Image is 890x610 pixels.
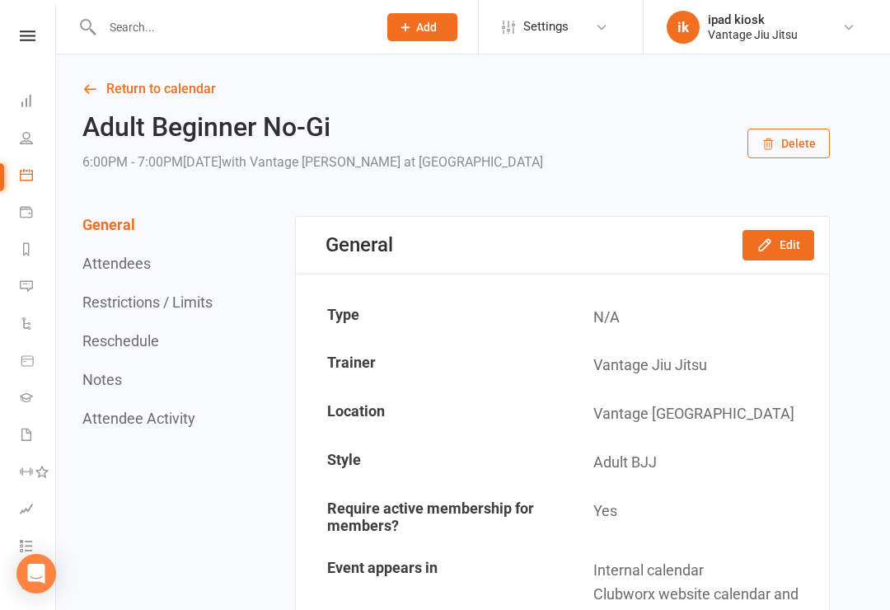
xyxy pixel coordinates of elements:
[523,8,569,45] span: Settings
[82,216,135,233] button: General
[564,391,828,438] td: Vantage [GEOGRAPHIC_DATA]
[564,342,828,389] td: Vantage Jiu Jitsu
[747,129,830,158] button: Delete
[82,77,830,101] a: Return to calendar
[20,344,57,381] a: Product Sales
[16,554,56,594] div: Open Intercom Messenger
[82,255,151,272] button: Attendees
[20,158,57,195] a: Calendar
[387,13,457,41] button: Add
[20,492,57,529] a: Assessments
[82,151,543,174] div: 6:00PM - 7:00PM[DATE]
[742,230,814,260] button: Edit
[297,488,562,546] td: Require active membership for members?
[297,294,562,341] td: Type
[20,84,57,121] a: Dashboard
[222,154,400,170] span: with Vantage [PERSON_NAME]
[708,27,798,42] div: Vantage Jiu Jitsu
[297,439,562,486] td: Style
[593,559,817,583] div: Internal calendar
[564,439,828,486] td: Adult BJJ
[297,391,562,438] td: Location
[82,293,213,311] button: Restrictions / Limits
[667,11,700,44] div: ik
[20,195,57,232] a: Payments
[326,233,393,256] div: General
[564,294,828,341] td: N/A
[564,488,828,546] td: Yes
[416,21,437,34] span: Add
[297,342,562,389] td: Trainer
[82,371,122,388] button: Notes
[82,332,159,350] button: Reschedule
[404,154,543,170] span: at [GEOGRAPHIC_DATA]
[97,16,366,39] input: Search...
[20,232,57,270] a: Reports
[20,121,57,158] a: People
[82,410,195,427] button: Attendee Activity
[82,113,543,142] h2: Adult Beginner No-Gi
[708,12,798,27] div: ipad kiosk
